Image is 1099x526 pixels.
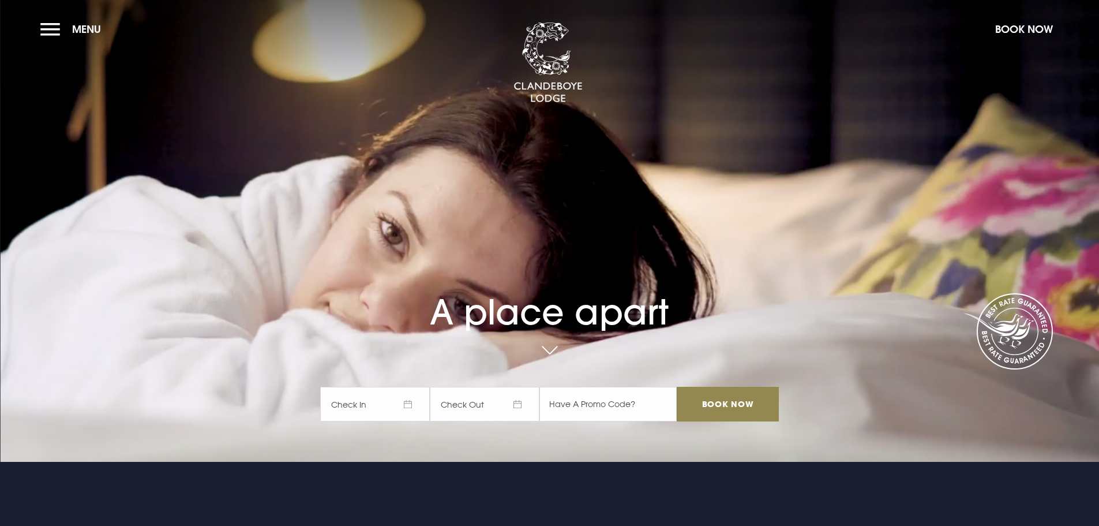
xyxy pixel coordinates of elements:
button: Menu [40,17,107,42]
span: Check In [320,387,430,421]
input: Book Now [677,387,778,421]
span: Menu [72,23,101,36]
span: Check Out [430,387,539,421]
input: Have A Promo Code? [539,387,677,421]
img: Clandeboye Lodge [513,23,583,103]
h1: A place apart [320,259,778,333]
button: Book Now [989,17,1059,42]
